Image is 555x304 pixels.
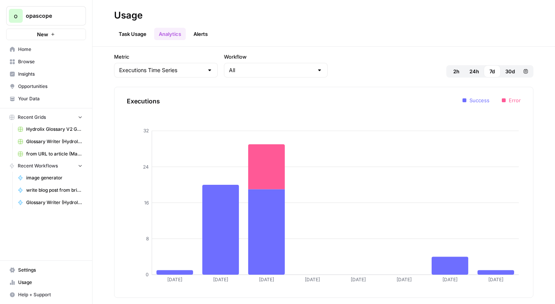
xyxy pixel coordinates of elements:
[18,71,82,78] span: Insights
[462,96,489,104] li: Success
[167,277,182,282] tspan: [DATE]
[6,56,86,68] a: Browse
[6,43,86,56] a: Home
[143,128,149,133] tspan: 32
[14,172,86,184] a: image generator
[26,174,82,181] span: image generator
[18,267,82,274] span: Settings
[14,11,18,20] span: o
[114,9,143,22] div: Usage
[213,277,228,282] tspan: [DATE]
[26,138,82,145] span: Glossary Writer (Hydrolix) Grid
[14,148,86,160] a: from URL to article (MariaDB)
[114,28,151,40] a: Task Usage
[26,150,82,157] span: from URL to article (MariaDB)
[351,277,366,282] tspan: [DATE]
[6,276,86,289] a: Usage
[6,111,86,123] button: Recent Grids
[146,272,149,277] tspan: 0
[189,28,212,40] button: Alerts
[18,162,58,169] span: Recent Workflows
[465,65,484,78] button: 24h
[14,184,86,196] a: write blog post from brief (Aroma360)
[26,12,72,20] span: opascope
[6,6,86,25] button: Workspace: opascope
[144,200,149,206] tspan: 16
[448,65,465,78] button: 2h
[154,28,186,40] a: Analytics
[18,83,82,90] span: Opportunities
[502,96,521,104] li: Error
[224,53,328,61] label: Workflow
[6,289,86,301] button: Help + Support
[6,93,86,105] a: Your Data
[114,53,218,61] label: Metric
[6,29,86,40] button: New
[488,277,503,282] tspan: [DATE]
[505,68,515,75] span: 30d
[229,66,313,74] input: All
[453,68,459,75] span: 2h
[14,135,86,148] a: Glossary Writer (Hydrolix) Grid
[6,264,86,276] a: Settings
[18,46,82,53] span: Home
[14,123,86,135] a: Hydrolix Glossary V2 Grid
[26,199,82,206] span: Glossary Writer (Hydrolix)
[6,160,86,172] button: Recent Workflows
[18,58,82,65] span: Browse
[489,68,495,75] span: 7d
[259,277,274,282] tspan: [DATE]
[6,68,86,80] a: Insights
[305,277,320,282] tspan: [DATE]
[26,187,82,194] span: write blog post from brief (Aroma360)
[119,66,203,74] input: Executions Time Series
[469,68,479,75] span: 24h
[501,65,520,78] button: 30d
[37,30,48,38] span: New
[6,80,86,93] a: Opportunities
[442,277,457,282] tspan: [DATE]
[397,277,412,282] tspan: [DATE]
[26,126,82,133] span: Hydrolix Glossary V2 Grid
[14,196,86,209] a: Glossary Writer (Hydrolix)
[146,236,149,242] tspan: 8
[18,95,82,102] span: Your Data
[18,279,82,286] span: Usage
[18,114,46,121] span: Recent Grids
[143,164,149,170] tspan: 24
[18,291,82,298] span: Help + Support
